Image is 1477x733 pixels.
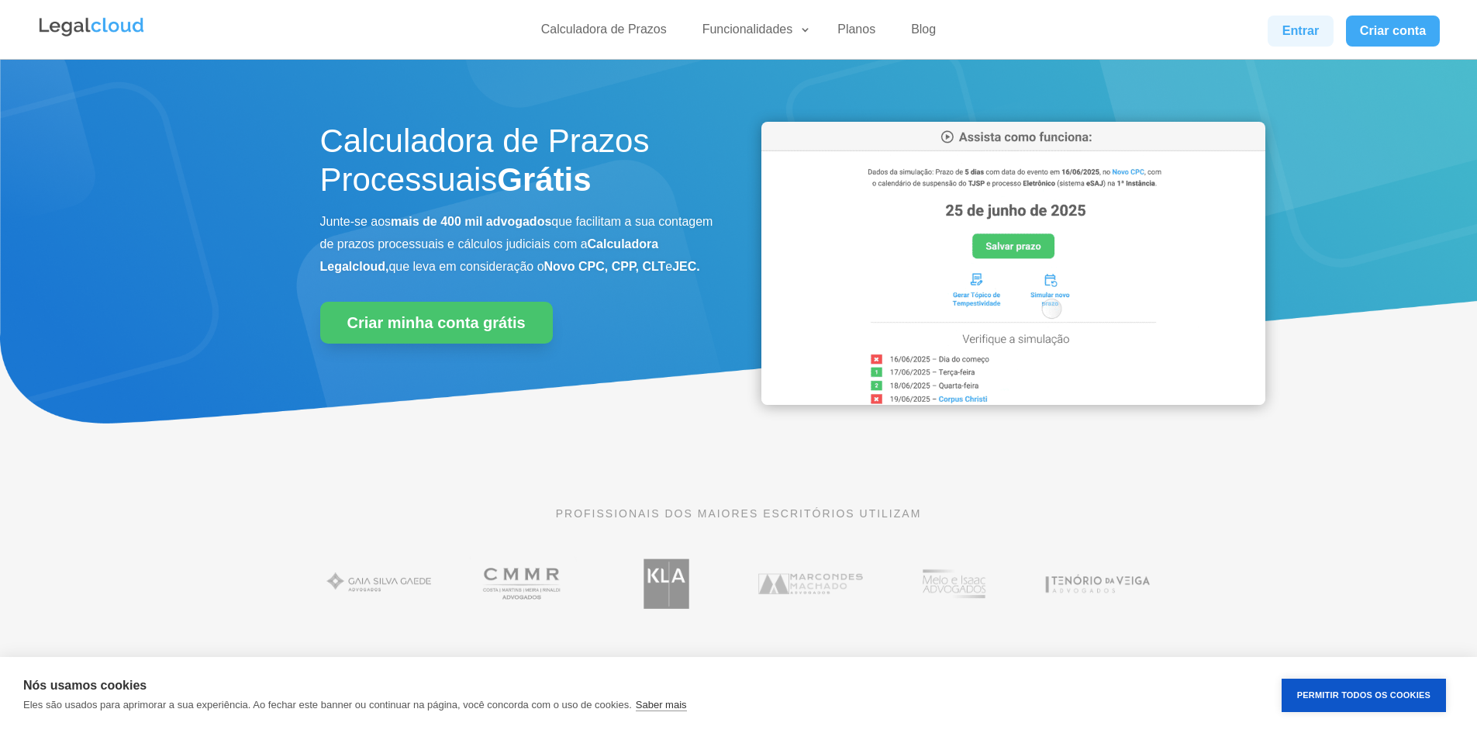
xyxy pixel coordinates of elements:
b: Novo CPC, CPP, CLT [544,260,666,273]
strong: Nós usamos cookies [23,679,147,692]
a: Logo da Legalcloud [37,28,146,41]
button: Permitir Todos os Cookies [1282,679,1446,712]
img: Koury Lopes Advogados [607,551,726,617]
a: Saber mais [636,699,687,711]
p: PROFISSIONAIS DOS MAIORES ESCRITÓRIOS UTILIZAM [320,505,1158,522]
a: Funcionalidades [693,22,812,44]
b: JEC. [672,260,700,273]
img: Tenório da Veiga Advogados [1038,551,1157,617]
p: Junte-se aos que facilitam a sua contagem de prazos processuais e cálculos judiciais com a que le... [320,211,716,278]
b: mais de 400 mil advogados [391,215,551,228]
img: Legalcloud Logo [37,16,146,39]
a: Criar conta [1346,16,1441,47]
a: Entrar [1268,16,1333,47]
h1: Calculadora de Prazos Processuais [320,122,716,208]
img: Gaia Silva Gaede Advogados Associados [320,551,439,617]
img: Marcondes Machado Advogados utilizam a Legalcloud [751,551,870,617]
b: Calculadora Legalcloud, [320,237,659,273]
a: Calculadora de Prazos [532,22,676,44]
a: Blog [902,22,945,44]
a: Criar minha conta grátis [320,302,553,344]
a: Planos [828,22,885,44]
strong: Grátis [497,161,591,198]
img: Costa Martins Meira Rinaldi Advogados [464,551,582,617]
img: Calculadora de Prazos Processuais da Legalcloud [761,122,1265,405]
p: Eles são usados para aprimorar a sua experiência. Ao fechar este banner ou continuar na página, v... [23,699,632,711]
a: Calculadora de Prazos Processuais da Legalcloud [761,394,1265,407]
img: Profissionais do escritório Melo e Isaac Advogados utilizam a Legalcloud [895,551,1013,617]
